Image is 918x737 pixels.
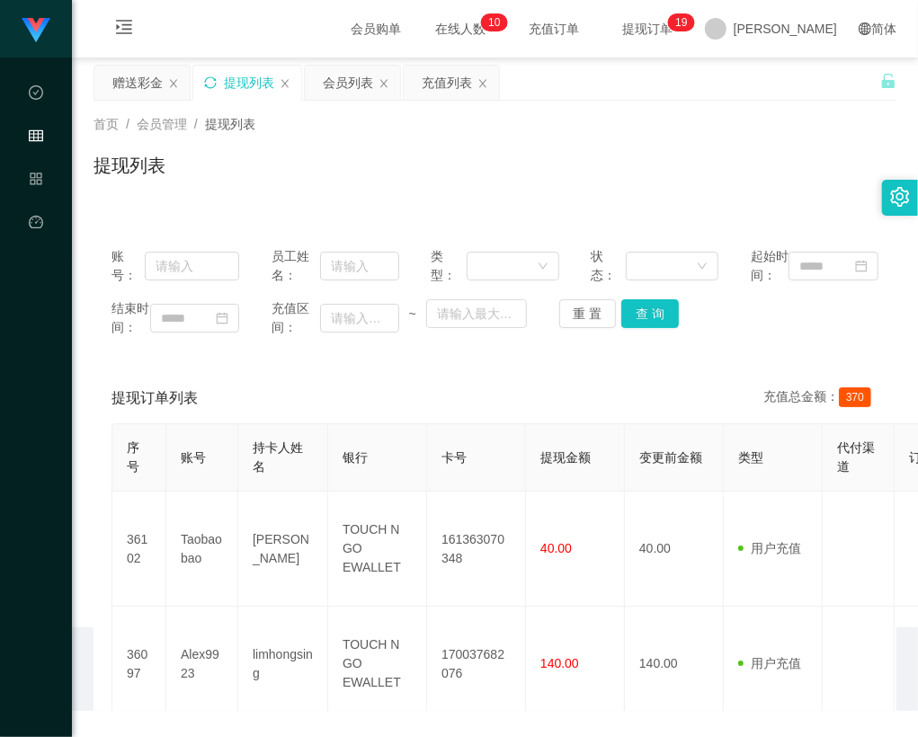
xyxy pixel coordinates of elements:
span: 用户充值 [738,656,801,670]
i: 图标: down [538,261,548,273]
span: 序号 [127,440,139,474]
sup: 10 [481,13,507,31]
i: 图标: menu-unfold [94,1,155,58]
div: 赠送彩金 [112,66,163,100]
span: 银行 [343,450,368,465]
span: 提现列表 [205,117,255,131]
i: 图标: down [697,261,708,273]
i: 图标: close [379,78,389,89]
span: 类型： [431,247,466,285]
span: 会员管理 [137,117,187,131]
h1: 提现列表 [94,152,165,179]
i: 图标: check-circle-o [29,77,43,113]
input: 请输入最大值为 [426,299,527,328]
a: 图标: dashboard平台首页 [29,205,43,386]
button: 重 置 [559,299,617,328]
i: 图标: setting [890,187,910,207]
span: 代付渠道 [837,440,875,474]
span: 充值订单 [520,22,588,35]
td: [PERSON_NAME] [238,492,328,607]
p: 9 [682,13,688,31]
span: 卡号 [441,450,467,465]
input: 请输入 [145,252,239,280]
i: 图标: close [477,78,488,89]
span: 首页 [94,117,119,131]
span: 结束时间： [111,299,150,337]
p: 1 [488,13,495,31]
td: Alex9923 [166,607,238,722]
span: / [194,117,198,131]
span: 充值区间： [272,299,320,337]
span: 数据中心 [29,86,43,246]
span: 提现金额 [540,450,591,465]
p: 1 [675,13,682,31]
span: 会员管理 [29,129,43,289]
input: 请输入最小值为 [320,304,399,333]
sup: 19 [668,13,694,31]
td: 40.00 [625,492,724,607]
i: 图标: global [859,22,871,35]
span: 提现订单 [613,22,682,35]
td: Taobaobao [166,492,238,607]
span: 40.00 [540,541,572,555]
span: 员工姓名： [272,247,320,285]
i: 图标: close [280,78,290,89]
span: 持卡人姓名 [253,440,303,474]
div: 提现列表 [224,66,274,100]
p: 0 [495,13,501,31]
span: 提现订单列表 [111,387,198,409]
span: ~ [399,305,426,324]
div: 会员列表 [323,66,373,100]
i: 图标: table [29,120,43,156]
i: 图标: sync [204,76,217,89]
span: 账号： [111,247,145,285]
i: 图标: calendar [855,260,868,272]
td: limhongsing [238,607,328,722]
td: 140.00 [625,607,724,722]
span: 370 [839,387,871,407]
span: 在线人数 [426,22,495,35]
i: 图标: appstore-o [29,164,43,200]
i: 图标: unlock [880,73,896,89]
td: TOUCH N GO EWALLET [328,607,427,722]
div: 充值列表 [422,66,472,100]
td: TOUCH N GO EWALLET [328,492,427,607]
span: 变更前金额 [639,450,702,465]
td: 36097 [112,607,166,722]
span: 类型 [738,450,763,465]
i: 图标: close [168,78,179,89]
div: 充值总金额： [763,387,878,409]
span: 用户充值 [738,541,801,555]
input: 请输入 [320,252,399,280]
i: 图标: calendar [216,312,228,324]
td: 161363070348 [427,492,526,607]
div: 2021 [86,670,904,689]
span: 140.00 [540,656,579,670]
td: 170037682076 [427,607,526,722]
span: / [126,117,129,131]
td: 36102 [112,492,166,607]
span: 账号 [181,450,206,465]
button: 查 询 [621,299,679,328]
img: logo.9652507e.png [22,18,50,43]
span: 起始时间： [751,247,789,285]
span: 产品管理 [29,173,43,333]
span: 状态： [591,247,626,285]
